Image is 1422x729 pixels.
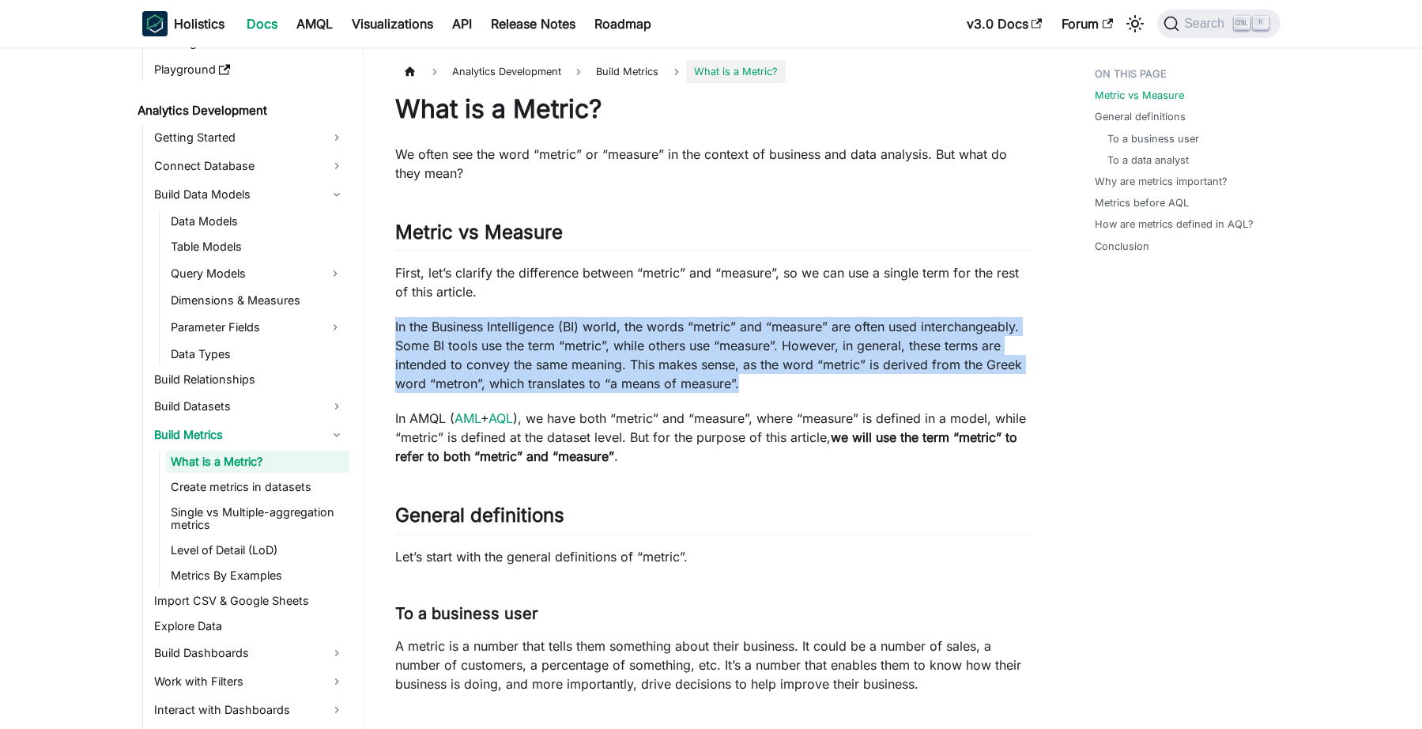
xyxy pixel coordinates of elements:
[166,289,349,312] a: Dimensions & Measures
[395,93,1032,125] h1: What is a Metric?
[686,60,786,83] span: What is a Metric?
[395,636,1032,693] p: A metric is a number that tells them something about their business. It could be a number of sale...
[133,100,349,122] a: Analytics Development
[166,210,349,232] a: Data Models
[149,394,349,419] a: Build Datasets
[287,11,342,36] a: AMQL
[1095,195,1189,210] a: Metrics before AQL
[166,476,349,498] a: Create metrics in datasets
[1179,17,1234,31] span: Search
[395,504,1032,534] h2: General definitions
[1095,109,1186,124] a: General definitions
[1253,16,1269,30] kbd: K
[585,11,661,36] a: Roadmap
[395,145,1032,183] p: We often see the word “metric” or “measure” in the context of business and data analysis. But wha...
[166,343,349,365] a: Data Types
[149,125,349,150] a: Getting Started
[166,539,349,561] a: Level of Detail (LoD)
[149,615,349,637] a: Explore Data
[149,59,349,81] a: Playground
[166,261,321,286] a: Query Models
[588,60,666,83] span: Build Metrics
[126,47,364,729] nav: Docs sidebar
[142,11,168,36] img: Holistics
[237,11,287,36] a: Docs
[443,11,481,36] a: API
[455,410,481,426] a: AML
[395,60,1032,83] nav: Breadcrumbs
[481,11,585,36] a: Release Notes
[395,547,1032,566] p: Let’s start with the general definitions of “metric”.
[174,14,224,33] b: Holistics
[321,315,349,340] button: Expand sidebar category 'Parameter Fields'
[342,11,443,36] a: Visualizations
[142,11,224,36] a: HolisticsHolistics
[1095,88,1184,103] a: Metric vs Measure
[395,60,425,83] a: Home page
[395,263,1032,301] p: First, let’s clarify the difference between “metric” and “measure”, so we can use a single term f...
[1095,239,1149,254] a: Conclusion
[149,640,349,666] a: Build Dashboards
[1095,174,1228,189] a: Why are metrics important?
[166,315,321,340] a: Parameter Fields
[488,410,513,426] a: AQL
[395,409,1032,466] p: In AMQL ( + ), we have both “metric” and “measure”, where “measure” is defined in a model, while ...
[149,153,349,179] a: Connect Database
[149,669,349,694] a: Work with Filters
[444,60,569,83] span: Analytics Development
[321,261,349,286] button: Expand sidebar category 'Query Models'
[957,11,1052,36] a: v3.0 Docs
[1122,11,1148,36] button: Switch between dark and light mode (currently light mode)
[1052,11,1122,36] a: Forum
[166,501,349,536] a: Single vs Multiple-aggregation metrics
[166,236,349,258] a: Table Models
[1107,131,1199,146] a: To a business user
[149,182,349,207] a: Build Data Models
[395,221,1032,251] h2: Metric vs Measure
[166,451,349,473] a: What is a Metric?
[395,604,1032,624] h3: To a business user
[149,590,349,612] a: Import CSV & Google Sheets
[1157,9,1280,38] button: Search (Ctrl+K)
[149,697,349,723] a: Interact with Dashboards
[149,422,349,448] a: Build Metrics
[166,565,349,587] a: Metrics By Examples
[1095,217,1254,232] a: How are metrics defined in AQL?
[1107,153,1189,168] a: To a data analyst
[149,368,349,391] a: Build Relationships
[395,317,1032,393] p: In the Business Intelligence (BI) world, the words “metric” and “measure” are often used intercha...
